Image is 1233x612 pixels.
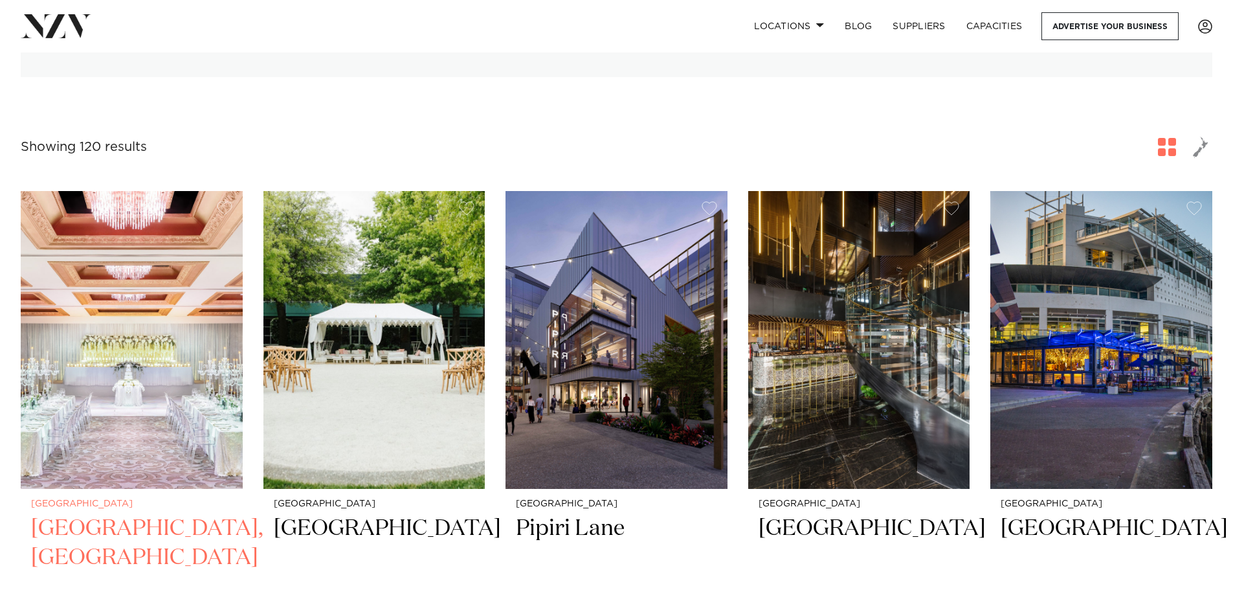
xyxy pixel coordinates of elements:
h2: Pipiri Lane [516,514,717,602]
small: [GEOGRAPHIC_DATA] [274,499,475,509]
h2: [GEOGRAPHIC_DATA], [GEOGRAPHIC_DATA] [31,514,232,602]
small: [GEOGRAPHIC_DATA] [516,499,717,509]
a: SUPPLIERS [882,12,955,40]
a: Locations [744,12,834,40]
small: [GEOGRAPHIC_DATA] [31,499,232,509]
small: [GEOGRAPHIC_DATA] [759,499,960,509]
a: BLOG [834,12,882,40]
img: nzv-logo.png [21,14,91,38]
h2: [GEOGRAPHIC_DATA] [274,514,475,602]
small: [GEOGRAPHIC_DATA] [1001,499,1202,509]
h2: [GEOGRAPHIC_DATA] [759,514,960,602]
h2: [GEOGRAPHIC_DATA] [1001,514,1202,602]
div: Showing 120 results [21,137,147,157]
a: Capacities [956,12,1033,40]
a: Advertise your business [1041,12,1179,40]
